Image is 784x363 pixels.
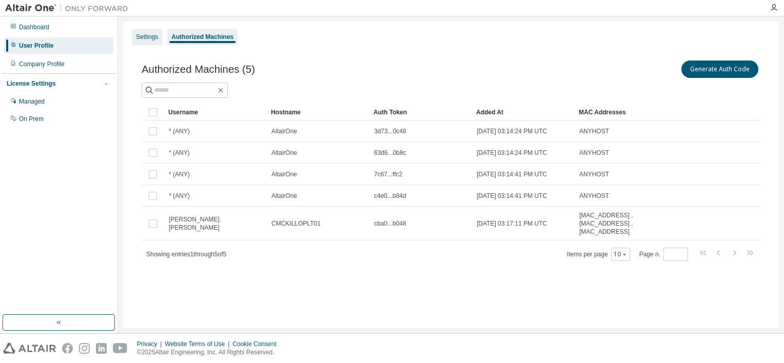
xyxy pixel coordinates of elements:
div: Privacy [137,340,165,348]
span: ANYHOST [579,192,609,200]
span: Page n. [639,248,688,261]
span: CMCKILLOPLT01 [271,219,321,228]
span: 3d73...0c48 [374,127,406,135]
span: * (ANY) [169,192,190,200]
span: AltairOne [271,127,297,135]
div: License Settings [7,79,55,88]
button: 10 [614,250,628,258]
img: altair_logo.svg [3,343,56,354]
div: Added At [476,104,571,120]
div: User Profile [19,42,53,50]
div: Username [168,104,263,120]
div: Settings [136,33,158,41]
span: Showing entries 1 through 5 of 5 [146,251,226,258]
span: ANYHOST [579,149,609,157]
span: * (ANY) [169,170,190,178]
span: cba0...b048 [374,219,406,228]
img: youtube.svg [113,343,128,354]
div: Auth Token [374,104,468,120]
div: Company Profile [19,60,65,68]
span: 7c67...ffc2 [374,170,402,178]
div: Cookie Consent [232,340,282,348]
img: Altair One [5,3,133,13]
span: [MAC_ADDRESS] , [MAC_ADDRESS] , [MAC_ADDRESS] [579,211,652,236]
div: On Prem [19,115,44,123]
div: Managed [19,97,45,106]
span: [DATE] 03:14:24 PM UTC [477,149,547,157]
span: ANYHOST [579,170,609,178]
div: Hostname [271,104,365,120]
div: Website Terms of Use [165,340,232,348]
span: AltairOne [271,170,297,178]
span: Items per page [567,248,630,261]
img: facebook.svg [62,343,73,354]
span: [PERSON_NAME].[PERSON_NAME] [169,215,262,232]
img: linkedin.svg [96,343,107,354]
div: MAC Addresses [579,104,653,120]
span: [DATE] 03:14:41 PM UTC [477,170,547,178]
span: * (ANY) [169,127,190,135]
span: 63d6...0b8c [374,149,406,157]
span: c4e0...b84d [374,192,406,200]
img: instagram.svg [79,343,90,354]
span: ANYHOST [579,127,609,135]
span: [DATE] 03:14:41 PM UTC [477,192,547,200]
button: Generate Auth Code [681,60,758,78]
span: * (ANY) [169,149,190,157]
div: Authorized Machines [171,33,233,41]
p: © 2025 Altair Engineering, Inc. All Rights Reserved. [137,348,283,357]
span: AltairOne [271,192,297,200]
span: [DATE] 03:14:24 PM UTC [477,127,547,135]
span: AltairOne [271,149,297,157]
div: Dashboard [19,23,49,31]
span: Authorized Machines (5) [142,64,255,75]
span: [DATE] 03:17:11 PM UTC [477,219,547,228]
